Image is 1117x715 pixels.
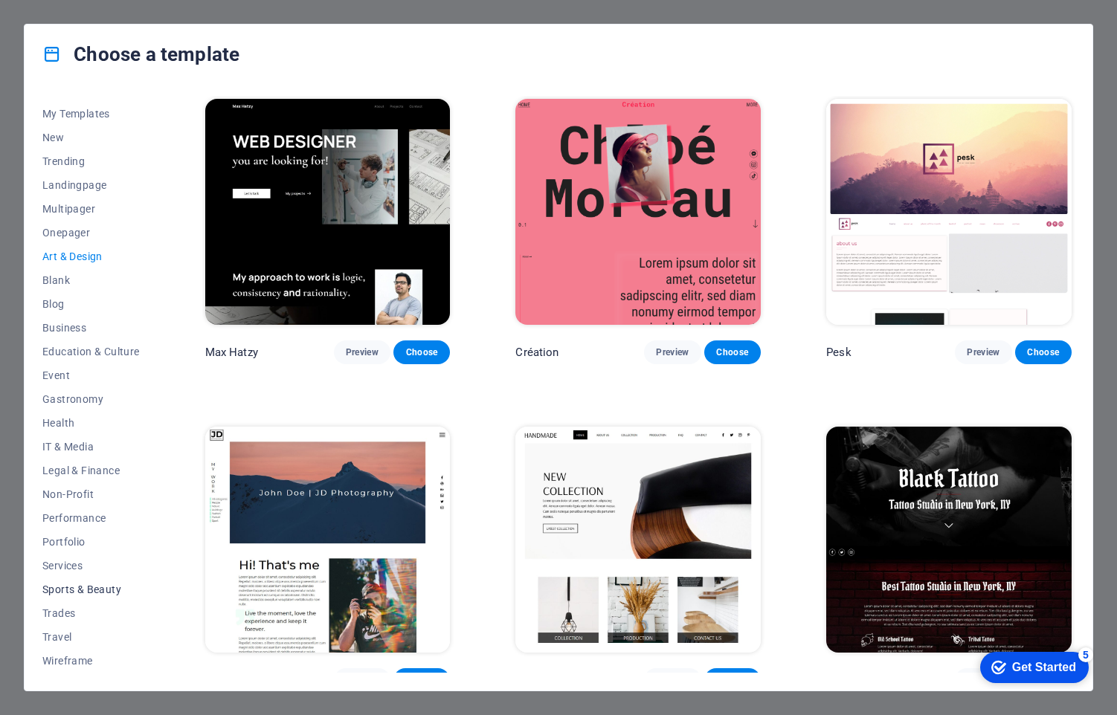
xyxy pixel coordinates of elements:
span: IT & Media [42,441,140,453]
button: Travel [42,625,140,649]
span: Health [42,417,140,429]
span: Education & Culture [42,346,140,357]
span: Preview [346,346,379,358]
span: Onepager [42,227,140,239]
button: Art & Design [42,245,140,268]
button: Education & Culture [42,340,140,363]
p: Max Hatzy [205,345,258,360]
button: Trending [42,149,140,173]
span: Non-Profit [42,488,140,500]
button: Sports & Beauty [42,577,140,601]
p: Handmade [515,673,570,687]
button: Choose [704,340,761,364]
p: JD Photography [205,673,286,687]
div: 5 [110,3,125,18]
span: Preview [967,346,999,358]
span: My Templates [42,108,140,120]
img: Handmade [515,427,761,653]
button: Choose [1015,340,1072,364]
button: Preview [644,340,701,364]
img: Black Tattoo [826,427,1072,653]
button: Onepager [42,221,140,245]
button: Gastronomy [42,387,140,411]
span: Travel [42,631,140,643]
button: Landingpage [42,173,140,197]
button: Legal & Finance [42,459,140,482]
span: Multipager [42,203,140,215]
button: IT & Media [42,435,140,459]
button: My Templates [42,102,140,126]
span: Art & Design [42,250,140,262]
button: Trades [42,601,140,625]
span: Landingpage [42,179,140,191]
div: Get Started [44,16,108,30]
button: Portfolio [42,530,140,554]
button: Multipager [42,197,140,221]
span: Business [42,322,140,334]
button: Blog [42,292,140,316]
button: Performance [42,506,140,530]
p: Black Tattoo [826,673,891,687]
button: Services [42,554,140,577]
button: Business [42,316,140,340]
span: Preview [656,346,689,358]
span: Choose [716,346,749,358]
button: New [42,126,140,149]
img: Création [515,99,761,325]
span: Trades [42,607,140,619]
h4: Choose a template [42,42,239,66]
span: Choose [1027,346,1060,358]
span: Sports & Beauty [42,583,140,595]
span: Performance [42,512,140,524]
p: Création [515,345,558,360]
button: Choose [393,340,450,364]
span: Event [42,369,140,381]
span: Wireframe [42,655,140,667]
span: Blog [42,298,140,310]
button: Wireframe [42,649,140,673]
p: Pesk [826,345,852,360]
button: Preview [334,340,390,364]
span: Trending [42,155,140,167]
button: Preview [955,340,1011,364]
button: Blank [42,268,140,292]
button: Health [42,411,140,435]
span: Blank [42,274,140,286]
span: Choose [405,346,438,358]
button: Choose [393,668,450,692]
span: New [42,132,140,143]
span: Services [42,560,140,572]
button: Event [42,363,140,387]
span: Legal & Finance [42,465,140,476]
button: Preview [644,668,701,692]
img: Max Hatzy [205,99,451,325]
button: Choose [704,668,761,692]
img: Pesk [826,99,1072,325]
img: JD Photography [205,427,451,653]
button: Non-Profit [42,482,140,506]
span: Portfolio [42,536,140,548]
div: Get Started 5 items remaining, 0% complete [12,7,120,39]
button: Preview [334,668,390,692]
span: Gastronomy [42,393,140,405]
